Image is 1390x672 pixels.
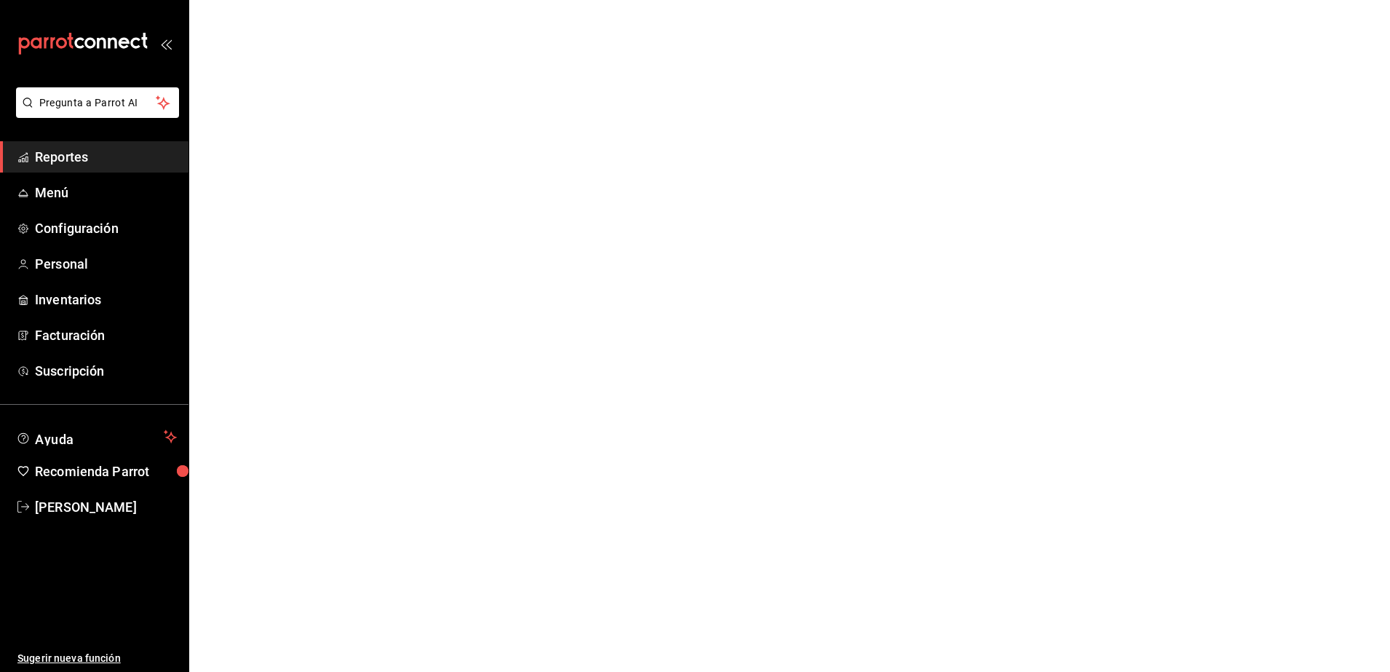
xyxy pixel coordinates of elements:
span: Recomienda Parrot [35,462,177,481]
button: open_drawer_menu [160,38,172,50]
button: Pregunta a Parrot AI [16,87,179,118]
span: Suscripción [35,361,177,381]
span: Pregunta a Parrot AI [39,95,156,111]
span: Configuración [35,218,177,238]
span: [PERSON_NAME] [35,497,177,517]
span: Ayuda [35,428,158,446]
span: Sugerir nueva función [17,651,177,666]
span: Personal [35,254,177,274]
span: Menú [35,183,177,202]
span: Inventarios [35,290,177,309]
span: Facturación [35,325,177,345]
span: Reportes [35,147,177,167]
a: Pregunta a Parrot AI [10,106,179,121]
